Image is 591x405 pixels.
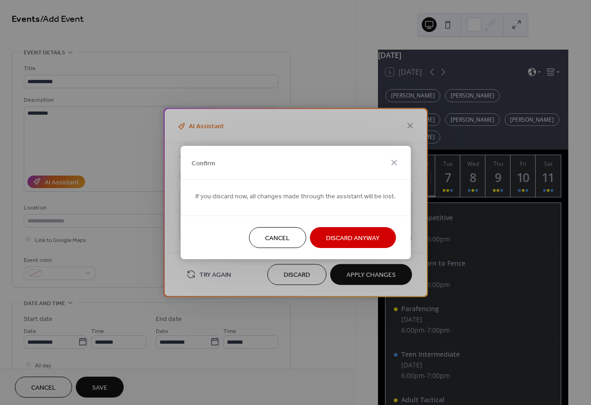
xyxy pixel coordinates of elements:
[249,227,306,248] button: Cancel
[192,158,215,168] span: Confirm
[195,192,396,202] span: If you discard now, all changes made through the assistant will be lost.
[326,234,379,243] span: Discard Anyway
[265,234,290,243] span: Cancel
[310,227,396,248] button: Discard Anyway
